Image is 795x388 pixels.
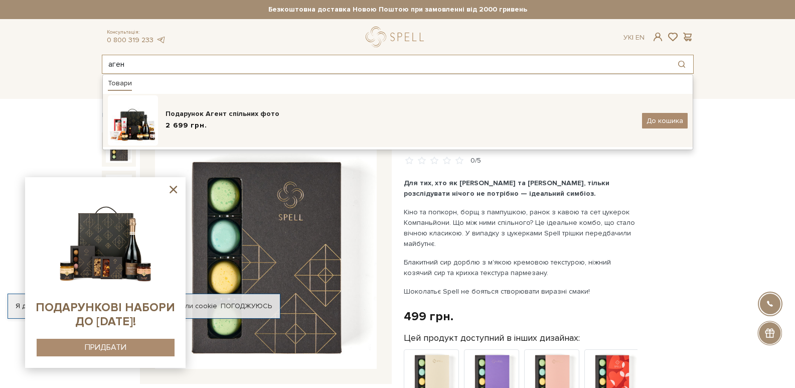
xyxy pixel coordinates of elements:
[632,33,633,42] span: |
[404,309,453,324] div: 499 грн.
[103,94,693,147] a: Подарунок Агент спільних фото2 699 грн. До кошика
[8,302,280,311] div: Я дозволяю [DOMAIN_NAME] використовувати
[107,29,166,36] span: Консультація:
[156,36,166,44] a: telegram
[106,175,132,201] img: Сет сирних цукерок Компаньйони
[470,156,481,166] div: 0/5
[404,286,639,297] p: Шоколатьє Spell не бояться створювати виразні смаки!
[404,257,639,278] p: Блакитний сир дорблю з м'якою кремовою текстурою, ніжний козячий сир та крихка текстура пармезану.
[155,148,377,369] img: Сет сирних цукерок Компаньйони
[172,302,217,310] a: файли cookie
[102,79,140,94] a: Каталог
[404,332,580,344] label: Цей продукт доступний в інших дизайнах:
[221,302,272,311] a: Погоджуюсь
[107,36,153,44] a: 0 800 319 233
[166,109,634,119] div: Подарунок Агент спільних фото
[108,95,158,146] img: agentspilnihfoto-100x100.jpeg
[366,27,428,47] a: logo
[670,55,693,73] button: Пошук товару у каталозі
[102,55,670,73] input: Пошук товару у каталозі
[108,79,132,91] div: Товари
[404,179,609,198] b: Для тих, хто як [PERSON_NAME] та [PERSON_NAME], тільки розслідувати нічого не потрібно — ідеальни...
[404,207,639,249] p: Кіно та попкорн, борщ з пампушкою, ранок з кавою та сет цукерок Компаньйони. Що між ними спільног...
[166,120,207,131] span: 2 699 грн.
[623,33,645,42] div: Ук
[102,111,127,119] a: Головна
[102,5,694,14] strong: Безкоштовна доставка Новою Поштою при замовленні від 2000 гривень
[642,113,688,128] button: До кошика
[647,116,683,125] span: До кошика
[635,33,645,42] a: En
